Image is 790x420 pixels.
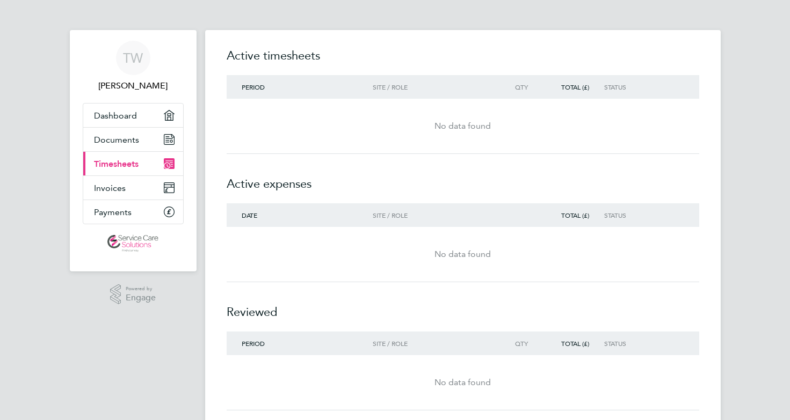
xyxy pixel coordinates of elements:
a: Powered byEngage [110,284,156,305]
a: TW[PERSON_NAME] [83,41,184,92]
div: No data found [227,376,699,389]
span: Engage [126,293,156,303]
div: Site / Role [373,211,496,219]
div: Date [227,211,373,219]
span: Period [242,83,265,91]
div: No data found [227,120,699,132]
span: Period [242,339,265,348]
h2: Reviewed [227,282,699,331]
img: servicecare-logo-retina.png [107,235,158,252]
a: Timesheets [83,152,183,175]
nav: Main navigation [70,30,197,271]
div: Site / Role [373,340,496,347]
a: Go to home page [83,235,184,252]
span: Dashboard [94,110,137,121]
a: Dashboard [83,104,183,127]
span: Powered by [126,284,156,293]
span: Documents [94,135,139,145]
span: Timesheets [94,159,139,169]
div: Qty [496,340,543,347]
div: Total (£) [543,340,604,347]
div: No data found [227,248,699,261]
div: Status [604,340,670,347]
div: Status [604,83,670,91]
div: Qty [496,83,543,91]
div: Site / Role [373,83,496,91]
a: Documents [83,128,183,151]
div: Total (£) [543,211,604,219]
a: Payments [83,200,183,224]
span: Payments [94,207,132,217]
h2: Active expenses [227,154,699,203]
a: Invoices [83,176,183,200]
h2: Active timesheets [227,47,699,75]
span: Invoices [94,183,126,193]
div: Status [604,211,670,219]
div: Total (£) [543,83,604,91]
span: TW [123,51,143,65]
span: Tanya Williams [83,79,184,92]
